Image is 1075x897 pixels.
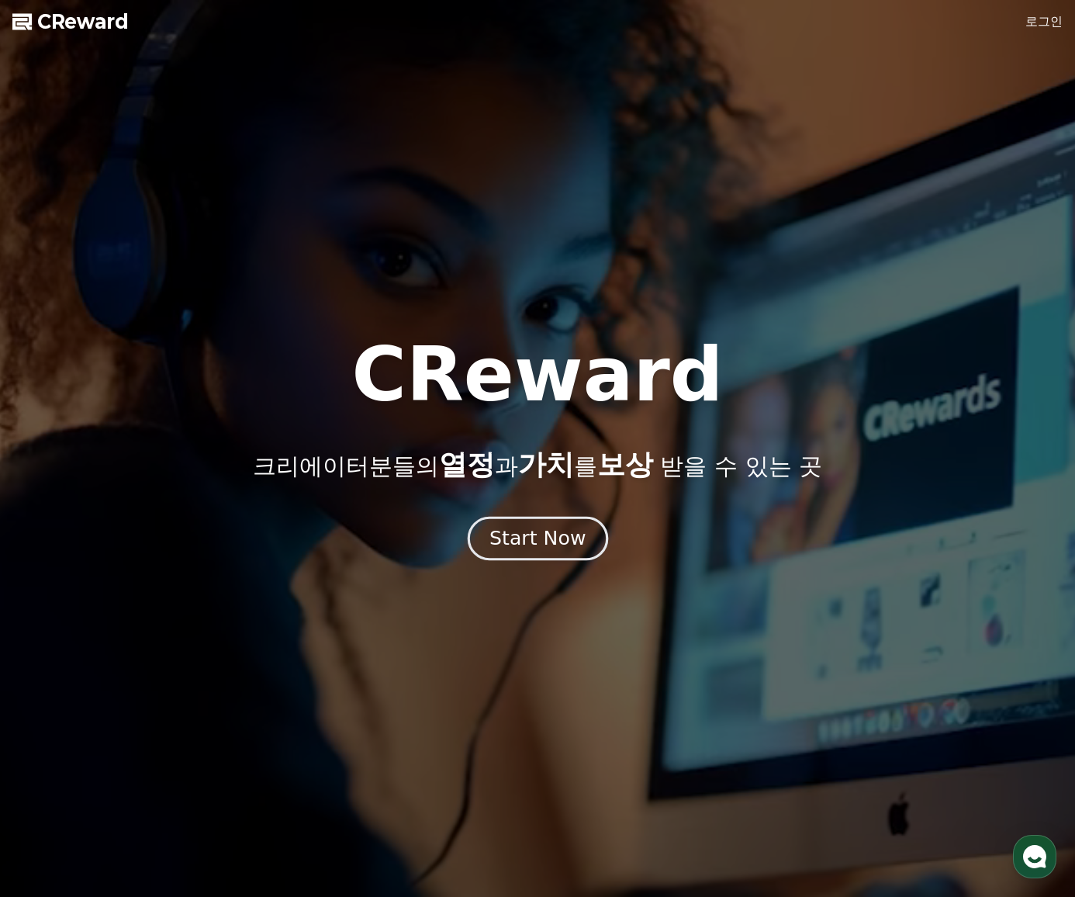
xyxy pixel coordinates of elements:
[518,448,574,480] span: 가치
[439,448,495,480] span: 열정
[597,448,653,480] span: 보상
[102,492,200,531] a: 대화
[489,525,586,552] div: Start Now
[253,449,822,480] p: 크리에이터분들의 과 를 받을 수 있는 곳
[351,338,723,412] h1: CReward
[49,515,58,528] span: 홈
[142,516,161,528] span: 대화
[5,492,102,531] a: 홈
[200,492,298,531] a: 설정
[12,9,129,34] a: CReward
[240,515,258,528] span: 설정
[1025,12,1063,31] a: 로그인
[471,533,605,548] a: Start Now
[467,517,607,561] button: Start Now
[37,9,129,34] span: CReward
